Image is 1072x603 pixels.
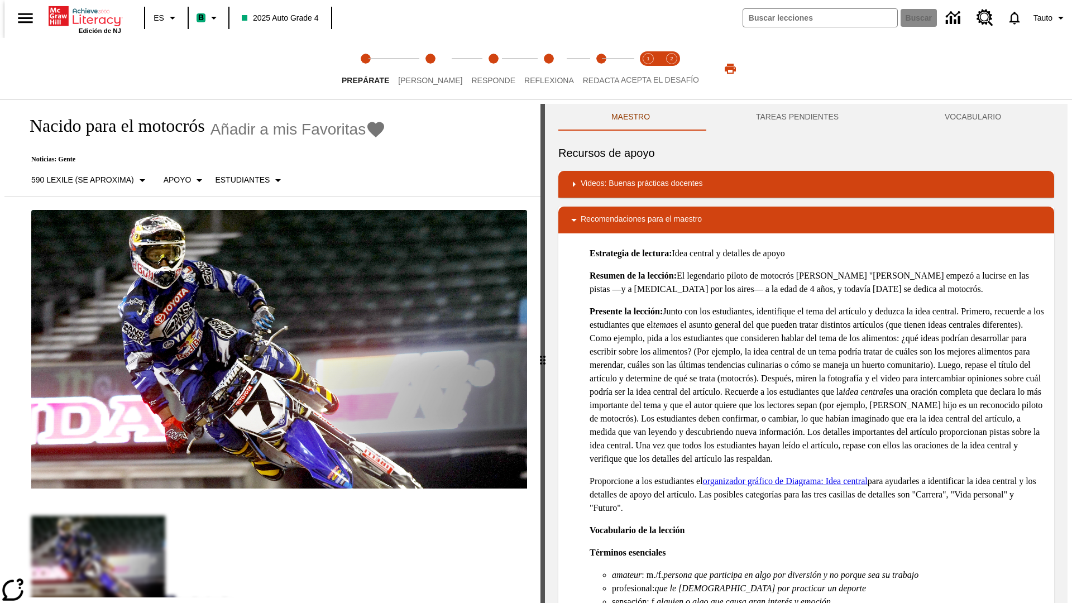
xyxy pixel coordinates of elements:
button: Lenguaje: ES, Selecciona un idioma [149,8,184,28]
a: Centro de recursos, Se abrirá en una pestaña nueva. [970,3,1000,33]
strong: Resumen de la lección: [590,271,677,280]
em: idea central [843,387,886,396]
strong: Términos esenciales [590,548,666,557]
input: Buscar campo [743,9,897,27]
span: [PERSON_NAME] [398,76,462,85]
span: Prepárate [342,76,389,85]
strong: Vocabulario de la lección [590,525,685,535]
p: Estudiantes [215,174,270,186]
h6: Recursos de apoyo [558,144,1054,162]
p: El legendario piloto de motocrós [PERSON_NAME] "[PERSON_NAME] empezó a lucirse en las pistas —y a... [590,269,1045,296]
p: Recomendaciones para el maestro [581,213,702,227]
span: Tauto [1033,12,1052,24]
button: Acepta el desafío lee step 1 of 2 [632,38,664,99]
button: Seleccionar estudiante [210,170,289,190]
button: Perfil/Configuración [1029,8,1072,28]
p: Proporcione a los estudiantes el para ayudarles a identificar la idea central y los detalles de a... [590,475,1045,515]
p: 590 Lexile (Se aproxima) [31,174,134,186]
span: Añadir a mis Favoritas [210,121,366,138]
button: Imprimir [712,59,748,79]
button: Seleccione Lexile, 590 Lexile (Se aproxima) [27,170,154,190]
div: Videos: Buenas prácticas docentes [558,171,1054,198]
button: Reflexiona step 4 of 5 [515,38,583,99]
div: Instructional Panel Tabs [558,104,1054,131]
button: TAREAS PENDIENTES [703,104,892,131]
span: ACEPTA EL DESAFÍO [621,75,699,84]
a: Notificaciones [1000,3,1029,32]
p: Junto con los estudiantes, identifique el tema del artículo y deduzca la idea central. Primero, r... [590,305,1045,466]
span: Edición de NJ [79,27,121,34]
span: Redacta [583,76,620,85]
button: Redacta step 5 of 5 [574,38,629,99]
button: Lee step 2 of 5 [389,38,471,99]
button: Maestro [558,104,703,131]
div: activity [545,104,1068,603]
button: Abrir el menú lateral [9,2,42,35]
span: Responde [471,76,515,85]
button: Prepárate step 1 of 5 [333,38,398,99]
text: 2 [670,56,673,61]
li: profesional: [612,582,1045,595]
text: 1 [647,56,649,61]
em: que le [DEMOGRAPHIC_DATA] por practicar un deporte [654,583,866,593]
span: B [198,11,204,25]
div: Portada [49,4,121,34]
strong: Estrategia de lectura: [590,248,672,258]
button: Añadir a mis Favoritas - Nacido para el motocrós [210,119,386,139]
em: amateur [612,570,642,580]
a: organizador gráfico de Diagrama: Idea central [703,476,868,486]
span: ES [154,12,164,24]
span: Reflexiona [524,76,574,85]
em: persona que participa en algo por diversión y no porque sea su trabajo [663,570,918,580]
p: Noticias: Gente [18,155,386,164]
button: Acepta el desafío contesta step 2 of 2 [655,38,688,99]
a: Centro de información [939,3,970,33]
span: 2025 Auto Grade 4 [242,12,319,24]
em: tema [653,320,671,329]
img: El corredor de motocrós James Stewart vuela por los aires en su motocicleta de montaña [31,210,527,489]
button: Boost El color de la clase es verde menta. Cambiar el color de la clase. [192,8,225,28]
p: Videos: Buenas prácticas docentes [581,178,702,191]
button: Responde step 3 of 5 [462,38,524,99]
button: VOCABULARIO [892,104,1054,131]
button: Tipo de apoyo, Apoyo [159,170,211,190]
strong: Presente la lección: [590,307,663,316]
div: reading [4,104,540,597]
div: Pulsa la tecla de intro o la barra espaciadora y luego presiona las flechas de derecha e izquierd... [540,104,545,603]
h1: Nacido para el motocrós [18,116,205,136]
div: Recomendaciones para el maestro [558,207,1054,233]
li: : m./f. [612,568,1045,582]
p: Idea central y detalles de apoyo [590,247,1045,260]
p: Apoyo [164,174,192,186]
